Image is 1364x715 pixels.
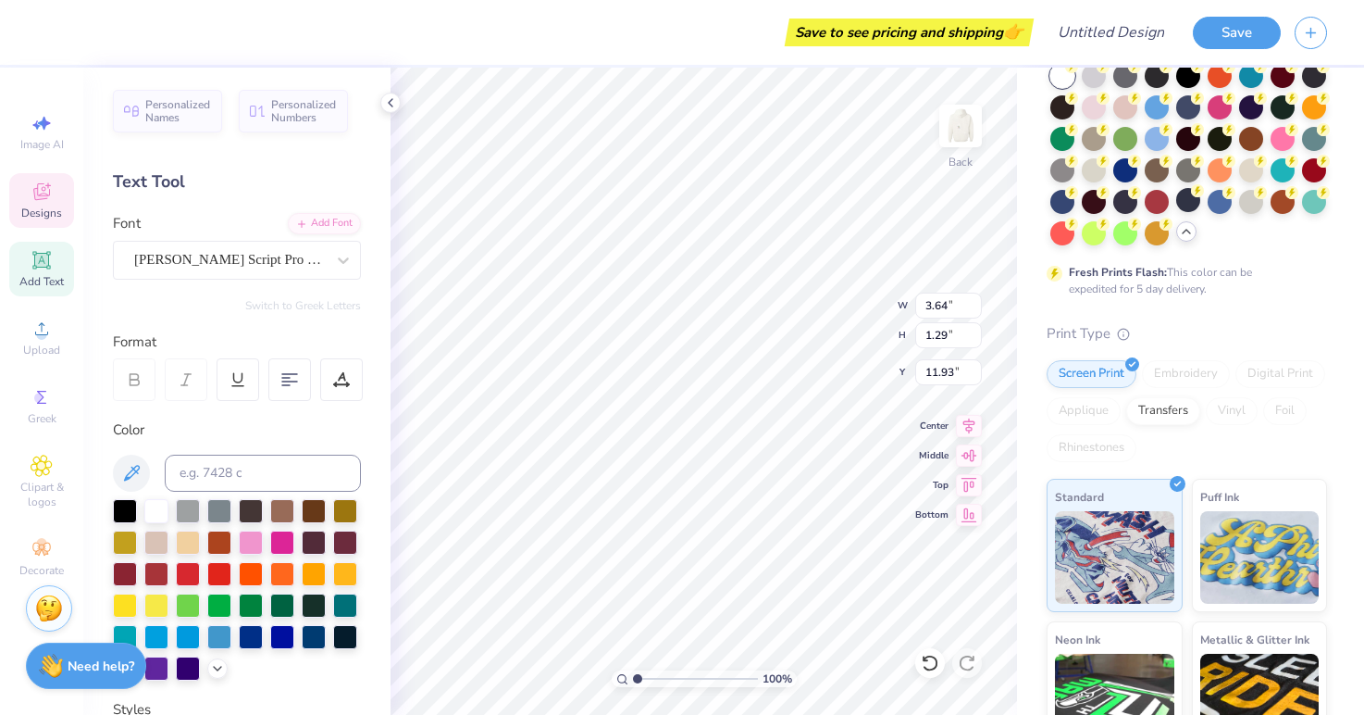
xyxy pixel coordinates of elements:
[1047,360,1136,388] div: Screen Print
[1055,511,1174,604] img: Standard
[113,420,361,441] div: Color
[915,479,949,492] span: Top
[145,98,211,124] span: Personalized Names
[915,508,949,521] span: Bottom
[1200,630,1309,649] span: Metallic & Glitter Ink
[165,455,361,492] input: e.g. 7428 c
[21,206,62,220] span: Designs
[1047,434,1136,462] div: Rhinestones
[1047,397,1121,425] div: Applique
[763,671,792,687] span: 100 %
[1069,264,1296,297] div: This color can be expedited for 5 day delivery.
[113,332,363,353] div: Format
[1055,630,1100,649] span: Neon Ink
[942,107,979,144] img: Back
[288,213,361,234] div: Add Font
[19,563,64,578] span: Decorate
[789,19,1029,46] div: Save to see pricing and shipping
[113,169,361,194] div: Text Tool
[915,420,949,433] span: Center
[1069,265,1167,280] strong: Fresh Prints Flash:
[28,411,56,426] span: Greek
[1047,323,1327,345] div: Print Type
[271,98,337,124] span: Personalized Numbers
[1200,487,1239,507] span: Puff Ink
[23,343,60,357] span: Upload
[9,480,74,509] span: Clipart & logos
[915,449,949,462] span: Middle
[1200,511,1320,604] img: Puff Ink
[19,274,64,289] span: Add Text
[20,137,64,152] span: Image AI
[1235,360,1325,388] div: Digital Print
[68,658,134,675] strong: Need help?
[1193,17,1281,49] button: Save
[1003,20,1023,43] span: 👉
[1263,397,1307,425] div: Foil
[1206,397,1258,425] div: Vinyl
[1142,360,1230,388] div: Embroidery
[113,213,141,234] label: Font
[1055,487,1104,507] span: Standard
[1126,397,1200,425] div: Transfers
[1043,14,1179,51] input: Untitled Design
[245,298,361,313] button: Switch to Greek Letters
[949,154,973,170] div: Back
